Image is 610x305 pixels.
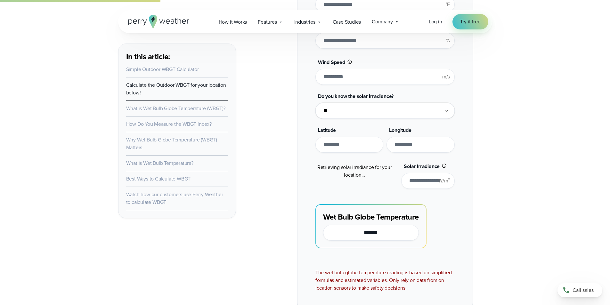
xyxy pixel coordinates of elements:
[573,286,594,294] span: Call sales
[213,15,253,28] a: How it Works
[429,18,442,26] a: Log in
[315,269,455,292] div: The wet bulb globe temperature reading is based on simplified formulas and estimated variables. O...
[460,18,481,26] span: Try it free
[404,163,440,170] span: Solar Irradiance
[429,18,442,25] span: Log in
[327,15,367,28] a: Case Studies
[389,126,411,134] span: Longitude
[333,18,361,26] span: Case Studies
[126,159,193,167] a: What is Wet Bulb Temperature?
[258,18,277,26] span: Features
[126,175,191,182] a: Best Ways to Calculate WBGT
[126,52,228,62] h3: In this article:
[557,283,602,297] a: Call sales
[126,191,223,206] a: Watch how our customers use Perry Weather to calculate WBGT
[126,66,199,73] a: Simple Outdoor WBGT Calculator
[318,126,336,134] span: Latitude
[317,164,392,179] span: Retrieving solar irradiance for your location...
[219,18,247,26] span: How it Works
[294,18,315,26] span: Industries
[318,92,394,100] span: Do you know the solar irradiance?
[126,105,226,112] a: What is Wet Bulb Globe Temperature (WBGT)?
[452,14,488,29] a: Try it free
[126,120,212,128] a: How Do You Measure the WBGT Index?
[126,81,226,96] a: Calculate the Outdoor WBGT for your location below!
[126,136,217,151] a: Why Wet Bulb Globe Temperature (WBGT) Matters
[318,59,345,66] span: Wind Speed
[372,18,393,26] span: Company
